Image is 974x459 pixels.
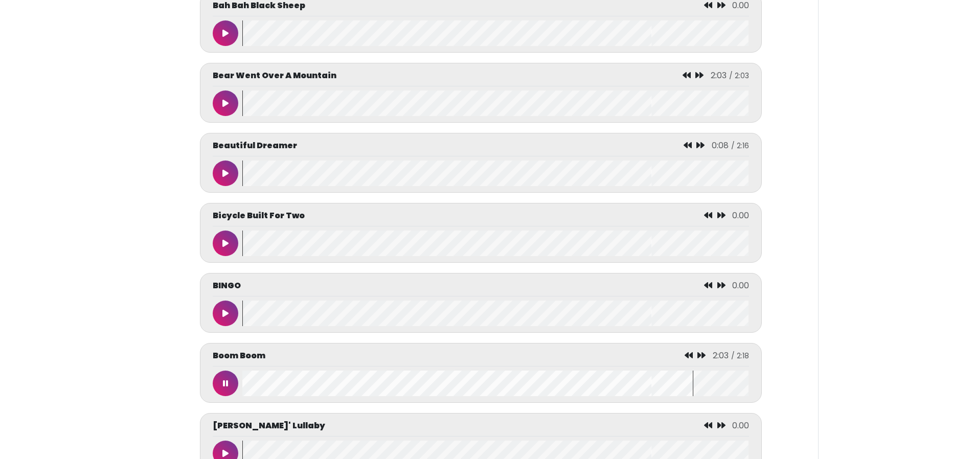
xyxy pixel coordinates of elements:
[731,351,749,361] span: / 2:18
[213,280,241,292] p: BINGO
[213,420,325,432] p: [PERSON_NAME]' Lullaby
[213,70,336,82] p: Bear Went Over A Mountain
[732,280,749,291] span: 0.00
[732,420,749,431] span: 0.00
[213,140,297,152] p: Beautiful Dreamer
[213,350,265,362] p: Boom Boom
[713,350,729,361] span: 2:03
[711,70,727,81] span: 2:03
[732,210,749,221] span: 0.00
[729,71,749,81] span: / 2:03
[213,210,305,222] p: Bicycle Built For Two
[731,141,749,151] span: / 2:16
[712,140,729,151] span: 0:08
